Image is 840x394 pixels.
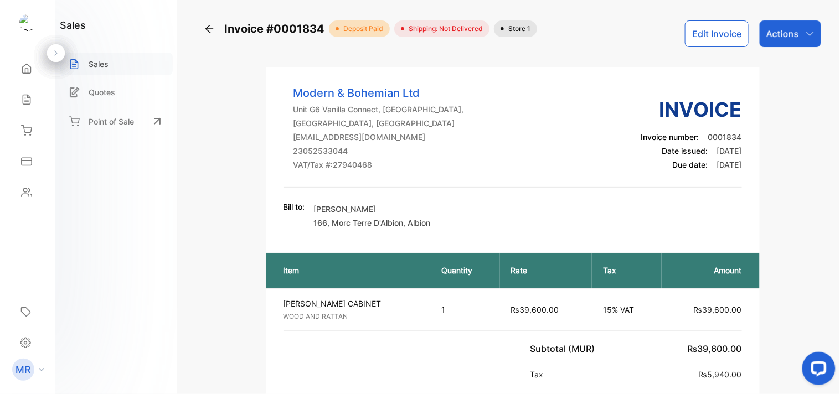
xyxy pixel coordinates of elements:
p: Point of Sale [89,116,134,127]
p: 23052533044 [293,145,464,157]
p: 15% VAT [603,304,651,315]
p: MR [16,362,31,377]
button: Actions [760,20,821,47]
p: [PERSON_NAME] [314,203,431,215]
p: Item [284,265,419,276]
p: [EMAIL_ADDRESS][DOMAIN_NAME] [293,131,464,143]
a: Point of Sale [60,109,173,133]
p: Actions [766,27,799,40]
p: Bill to: [284,201,305,212]
p: Tax [530,369,548,380]
p: Quotes [89,86,115,98]
p: VAT/Tax #: 27940468 [293,159,464,170]
span: ₨39,600.00 [688,343,742,354]
span: Invoice number: [641,132,699,142]
a: Quotes [60,81,173,103]
span: 166, Morc Terre D'Albion [314,218,404,227]
p: [GEOGRAPHIC_DATA], [GEOGRAPHIC_DATA] [293,117,464,129]
span: [DATE] [717,160,742,169]
p: Tax [603,265,651,276]
h1: sales [60,18,86,33]
p: Sales [89,58,109,70]
span: ₨39,600.00 [694,305,742,314]
p: 1 [441,304,489,315]
p: Amount [673,265,742,276]
img: logo [19,14,36,31]
span: 0001834 [708,132,742,142]
span: deposit paid [339,24,383,34]
span: Due date: [673,160,708,169]
span: Date issued: [662,146,708,155]
span: ₨5,940.00 [699,370,742,379]
p: Quantity [441,265,489,276]
p: Subtotal (MUR) [530,342,600,355]
span: Invoice #0001834 [224,20,329,37]
span: Shipping: Not Delivered [404,24,483,34]
iframe: LiveChat chat widget [793,348,840,394]
a: Sales [60,53,173,75]
p: Modern & Bohemian Ltd [293,85,464,101]
span: , Albion [404,218,431,227]
p: Rate [511,265,581,276]
button: Edit Invoice [685,20,749,47]
p: Unit G6 Vanilla Connect, [GEOGRAPHIC_DATA], [293,103,464,115]
span: Store 1 [504,24,530,34]
h3: Invoice [641,95,742,125]
span: ₨39,600.00 [511,305,559,314]
span: [DATE] [717,146,742,155]
p: WOOD AND RATTAN [284,312,421,322]
p: [PERSON_NAME] CABINET [284,298,421,309]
